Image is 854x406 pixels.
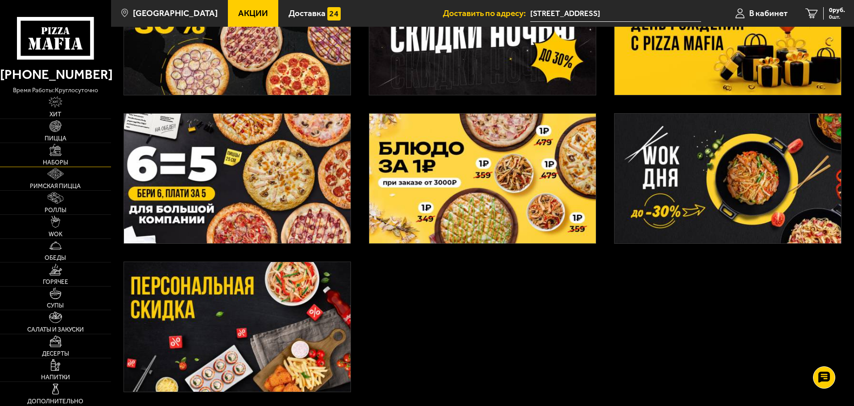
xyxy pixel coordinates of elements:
[238,9,268,17] span: Акции
[27,398,83,405] span: Дополнительно
[45,255,66,261] span: Обеды
[42,351,69,357] span: Десерты
[133,9,218,17] span: [GEOGRAPHIC_DATA]
[530,5,701,22] input: Ваш адрес доставки
[530,5,701,22] span: Северный проспект, 127к3
[327,7,341,21] img: 15daf4d41897b9f0e9f617042186c801.svg
[45,207,66,213] span: Роллы
[43,279,68,285] span: Горячее
[27,327,84,333] span: Салаты и закуски
[47,303,64,309] span: Супы
[289,9,326,17] span: Доставка
[829,14,845,20] span: 0 шт.
[49,231,62,238] span: WOK
[43,160,68,166] span: Наборы
[41,374,70,381] span: Напитки
[30,183,81,189] span: Римская пицца
[443,9,530,17] span: Доставить по адресу:
[45,135,66,142] span: Пицца
[829,7,845,13] span: 0 руб.
[749,9,788,17] span: В кабинет
[50,111,61,118] span: Хит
